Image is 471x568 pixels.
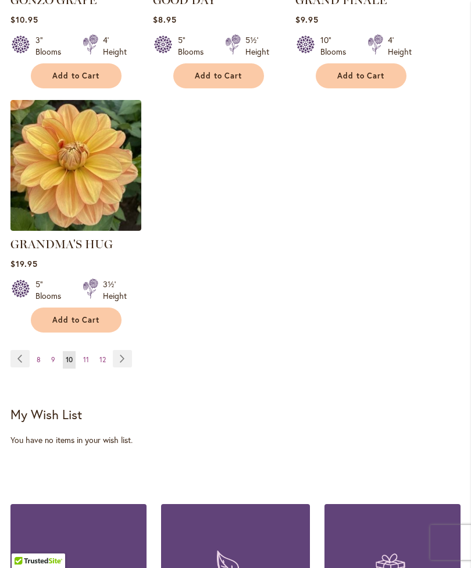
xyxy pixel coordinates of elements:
[178,34,211,58] div: 5" Blooms
[48,351,58,369] a: 9
[245,34,269,58] div: 5½' Height
[35,34,69,58] div: 3" Blooms
[195,71,242,81] span: Add to Cart
[99,355,106,364] span: 12
[52,315,100,325] span: Add to Cart
[10,237,113,251] a: GRANDMA'S HUG
[388,34,412,58] div: 4' Height
[173,63,264,88] button: Add to Cart
[10,434,461,446] div: You have no items in your wish list.
[66,355,73,364] span: 10
[295,14,319,25] span: $9.95
[10,14,38,25] span: $10.95
[83,355,89,364] span: 11
[10,100,141,231] img: GRANDMA'S HUG
[316,63,406,88] button: Add to Cart
[10,258,38,269] span: $19.95
[10,406,82,423] strong: My Wish List
[35,278,69,302] div: 5" Blooms
[34,351,44,369] a: 8
[37,355,41,364] span: 8
[51,355,55,364] span: 9
[10,222,141,233] a: GRANDMA'S HUG
[153,14,177,25] span: $8.95
[103,278,127,302] div: 3½' Height
[9,527,41,559] iframe: Launch Accessibility Center
[103,34,127,58] div: 4' Height
[80,351,92,369] a: 11
[337,71,385,81] span: Add to Cart
[52,71,100,81] span: Add to Cart
[31,63,122,88] button: Add to Cart
[31,308,122,333] button: Add to Cart
[320,34,354,58] div: 10" Blooms
[97,351,109,369] a: 12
